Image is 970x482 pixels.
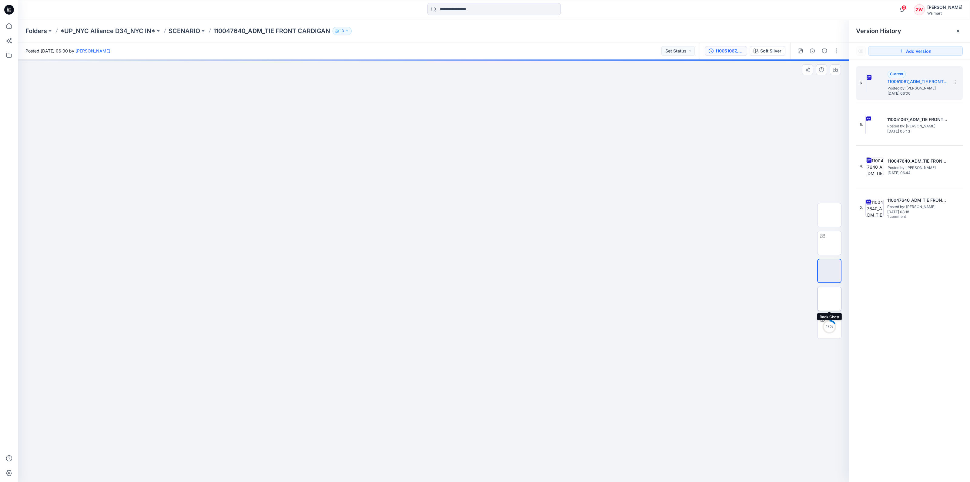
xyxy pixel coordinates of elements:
div: Walmart [927,11,962,15]
div: ZW [914,4,925,15]
img: 110047640_ADM_TIE FRONT CARDIGAN [865,199,884,217]
button: 110051067_ADM_TIE FRONT CARDIGAN-9-22 [705,46,747,56]
div: Soft Silver [760,48,781,54]
button: Add version [868,46,963,56]
button: 13 [333,27,352,35]
span: 3 [901,5,906,10]
a: SCENARIO [169,27,200,35]
p: 110047640_ADM_TIE FRONT CARDIGAN [213,27,330,35]
span: Current [890,72,903,76]
img: 110047640_ADM_TIE FRONT CARDIGAN-9-19 [866,157,884,175]
button: Show Hidden Versions [856,46,866,56]
span: [DATE] 05:43 [887,129,948,133]
a: [PERSON_NAME] [75,48,110,53]
a: *UP_NYC Alliance D34_NYC IN* [60,27,155,35]
div: 17 % [822,324,837,329]
span: Posted by: Zhonglin Wang [887,204,948,210]
span: 1 comment [887,214,930,219]
span: Posted by: Zhonglin Wang [888,85,948,91]
p: 13 [340,28,344,34]
span: [DATE] 08:18 [887,210,948,214]
div: 110051067_ADM_TIE FRONT CARDIGAN-9-22 [715,48,743,54]
span: 6. [860,80,863,86]
button: Details [808,46,817,56]
h5: 110051067_ADM_TIE FRONT CARDIGAN-9-22 [887,116,948,123]
h5: 110047640_ADM_TIE FRONT CARDIGAN-9-19 [888,157,948,165]
div: [PERSON_NAME] [927,4,962,11]
h5: 110051067_ADM_TIE FRONT CARDIGAN-9-22 [888,78,948,85]
span: Posted by: Zhonglin Wang [887,123,948,129]
span: 5. [860,122,863,127]
img: 110051067_ADM_TIE FRONT CARDIGAN-9-22 [866,74,866,92]
span: [DATE] 06:00 [888,91,948,96]
button: Soft Silver [750,46,785,56]
span: Version History [856,27,901,35]
h5: 110047640_ADM_TIE FRONT CARDIGAN [887,197,948,204]
button: Close [955,29,960,33]
span: 4. [860,163,863,169]
span: Posted by: Zhonglin Wang [888,165,948,171]
span: Posted [DATE] 06:00 by [25,48,110,54]
span: 2. [860,205,863,211]
span: [DATE] 06:44 [888,171,948,175]
a: Folders [25,27,47,35]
